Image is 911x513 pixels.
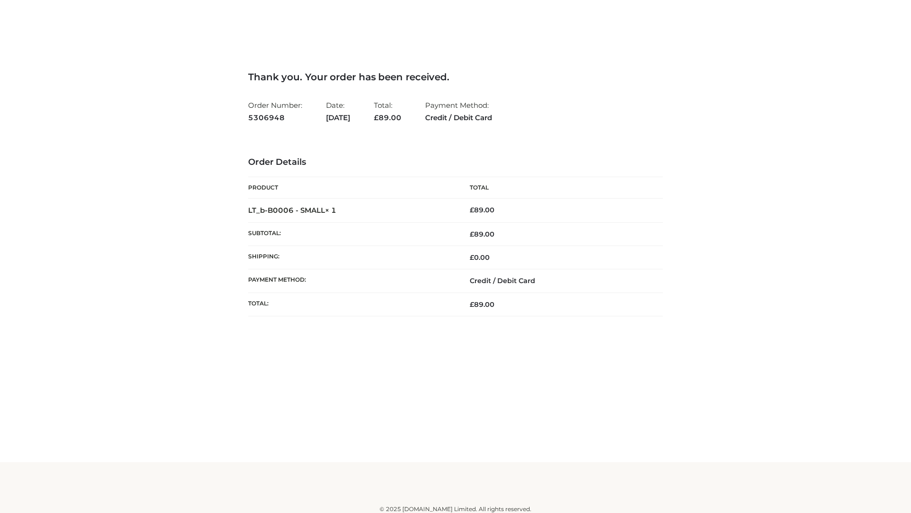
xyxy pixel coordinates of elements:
strong: LT_b-B0006 - SMALL [248,206,336,215]
strong: × 1 [325,206,336,215]
span: 89.00 [470,300,494,309]
span: £ [470,230,474,238]
li: Payment Method: [425,97,492,126]
span: 89.00 [374,113,401,122]
li: Date: [326,97,350,126]
bdi: 89.00 [470,206,494,214]
strong: [DATE] [326,112,350,124]
strong: 5306948 [248,112,302,124]
bdi: 0.00 [470,253,490,262]
th: Total [455,177,663,199]
strong: Credit / Debit Card [425,112,492,124]
th: Shipping: [248,246,455,269]
td: Credit / Debit Card [455,269,663,293]
th: Subtotal: [248,222,455,246]
li: Total: [374,97,401,126]
span: £ [374,113,379,122]
h3: Order Details [248,157,663,168]
span: £ [470,206,474,214]
th: Total: [248,293,455,316]
span: 89.00 [470,230,494,238]
li: Order Number: [248,97,302,126]
th: Payment method: [248,269,455,293]
th: Product [248,177,455,199]
h3: Thank you. Your order has been received. [248,71,663,83]
span: £ [470,300,474,309]
span: £ [470,253,474,262]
